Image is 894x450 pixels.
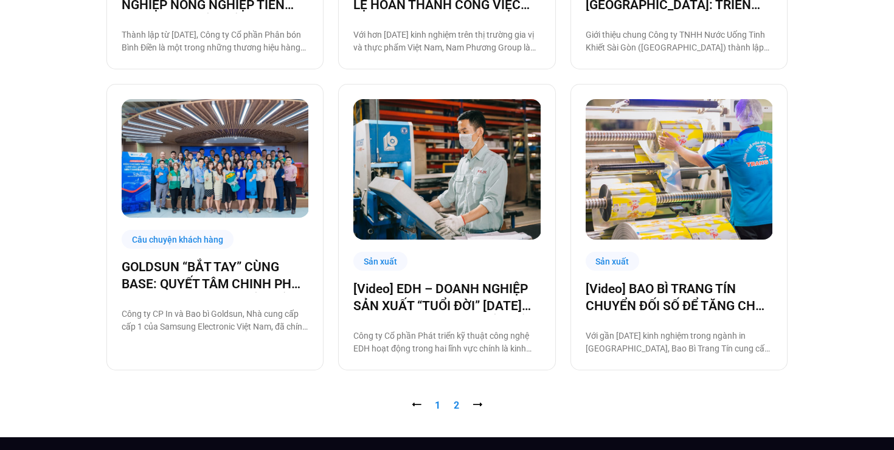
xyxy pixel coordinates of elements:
a: [Video] BAO BÌ TRANG TÍN CHUYỂN ĐỐI SỐ ĐỂ TĂNG CHẤT LƯỢNG, GIẢM CHI PHÍ [586,280,772,314]
a: Doanh-nghiep-san-xua-edh-chuyen-doi-so-cung-base [353,99,540,240]
a: ⭢ [473,400,482,411]
div: Sản xuất [353,252,407,271]
p: Giới thiệu chung Công ty TNHH Nước Uống Tinh Khiết Sài Gòn ([GEOGRAPHIC_DATA]) thành lập [DATE] b... [586,29,772,54]
span: ⭠ [412,400,421,411]
img: Doanh-nghiep-san-xua-edh-chuyen-doi-so-cung-base [353,99,541,240]
img: Số hóa các quy trình làm việc cùng Base.vn là một bước trung gian cực kỳ quan trọng để Goldsun xâ... [122,99,309,218]
a: [Video] EDH – DOANH NGHIỆP SẢN XUẤT “TUỔI ĐỜI” [DATE] VÀ CÂU CHUYỆN CHUYỂN ĐỔI SỐ CÙNG [DOMAIN_NAME] [353,280,540,314]
p: Công ty Cổ phần Phát triển kỹ thuật công nghệ EDH hoạt động trong hai lĩnh vực chính là kinh doan... [353,330,540,355]
p: Với gần [DATE] kinh nghiệm trong ngành in [GEOGRAPHIC_DATA], Bao Bì Trang Tín cung cấp tất cả các... [586,330,772,355]
a: Số hóa các quy trình làm việc cùng Base.vn là một bước trung gian cực kỳ quan trọng để Goldsun xâ... [122,99,308,218]
a: GOLDSUN “BẮT TAY” CÙNG BASE: QUYẾT TÂM CHINH PHỤC CHẶNG ĐƯỜNG CHUYỂN ĐỔI SỐ TOÀN DIỆN [122,258,308,292]
nav: Pagination [106,398,788,413]
div: Câu chuyện khách hàng [122,230,234,249]
a: 2 [454,400,459,411]
p: Với hơn [DATE] kinh nghiệm trên thị trường gia vị và thực phẩm Việt Nam, Nam Phương Group là đơn ... [353,29,540,54]
div: Sản xuất [586,252,640,271]
span: 1 [435,400,440,411]
p: Thành lập từ [DATE], Công ty Cổ phần Phân bón Bình Điền là một trong những thương hiệu hàng đầu c... [122,29,308,54]
p: Công ty CP In và Bao bì Goldsun, Nhà cung cấp cấp 1 của Samsung Electronic Việt Nam, đã chính thứ... [122,308,308,333]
